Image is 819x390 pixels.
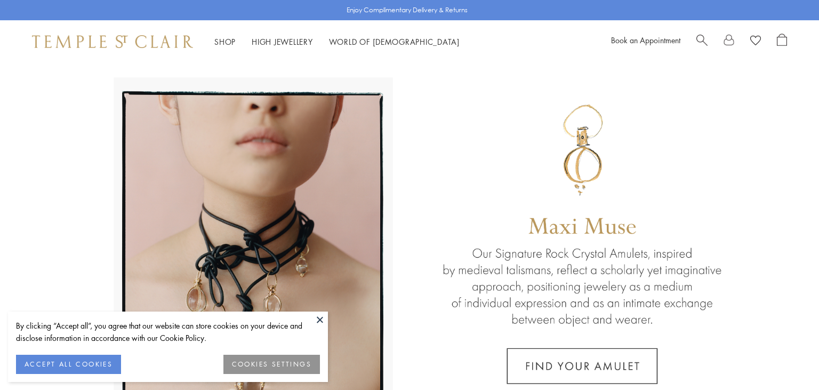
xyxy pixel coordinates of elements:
a: High JewelleryHigh Jewellery [252,36,313,47]
nav: Main navigation [214,35,460,49]
div: By clicking “Accept all”, you agree that our website can store cookies on your device and disclos... [16,320,320,344]
a: ShopShop [214,36,236,47]
button: COOKIES SETTINGS [223,355,320,374]
a: View Wishlist [750,34,761,50]
img: Temple St. Clair [32,35,193,48]
button: ACCEPT ALL COOKIES [16,355,121,374]
iframe: Gorgias live chat messenger [766,340,808,379]
p: Enjoy Complimentary Delivery & Returns [347,5,468,15]
a: Open Shopping Bag [777,34,787,50]
a: Search [696,34,708,50]
a: World of [DEMOGRAPHIC_DATA]World of [DEMOGRAPHIC_DATA] [329,36,460,47]
a: Book an Appointment [611,35,680,45]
